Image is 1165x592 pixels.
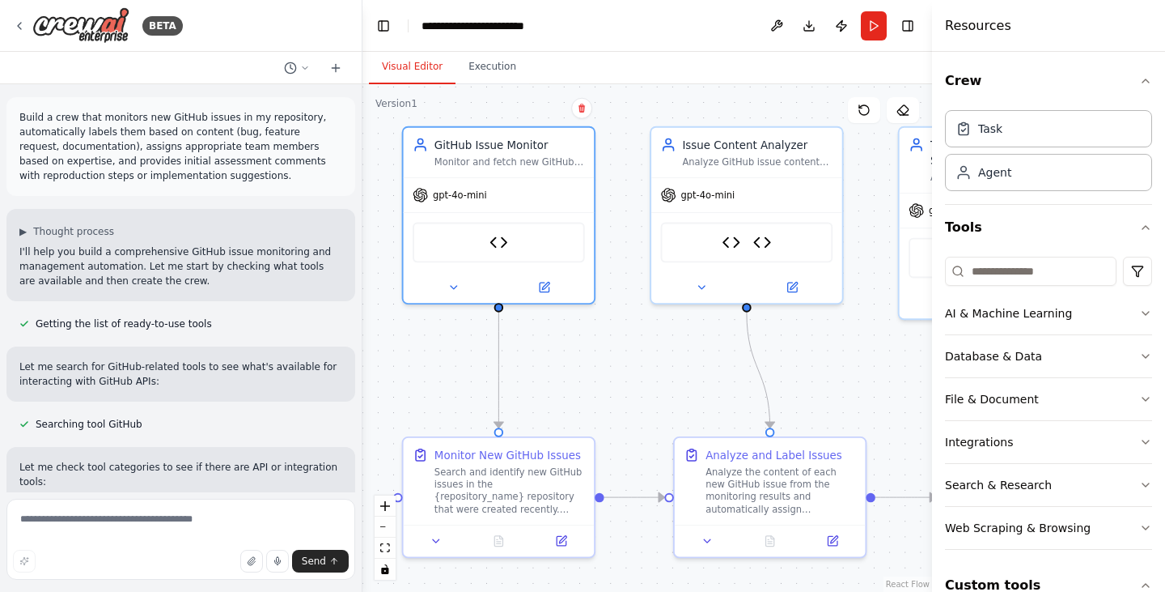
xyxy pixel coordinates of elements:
[705,466,856,515] div: Analyze the content of each new GitHub issue from the monitoring results and automatically assign...
[19,225,27,238] span: ▶
[682,155,832,168] div: Analyze GitHub issue content and automatically categorize them with appropriate labels (bug, feat...
[500,278,587,296] button: Open in side panel
[945,348,1042,364] div: Database & Data
[604,490,665,505] g: Edge from 97254008-14d7-4757-962b-3fd471c60b50 to ed98a684-8f85-47c0-a23d-2c888312a503
[292,550,349,573] button: Send
[705,447,842,462] div: Analyze and Label Issues
[945,335,1152,377] button: Database & Data
[266,550,289,573] button: Click to speak your automation idea
[32,7,129,44] img: Logo
[739,313,777,428] g: Edge from 19207fbd-78e0-45ab-b78c-d0490d08700c to ed98a684-8f85-47c0-a23d-2c888312a503
[19,110,342,183] p: Build a crew that monitors new GitHub issues in my repository, automatically labels them based on...
[402,437,595,558] div: Monitor New GitHub IssuesSearch and identify new GitHub issues in the {repository_name} repositor...
[491,313,506,428] g: Edge from f140a333-56d7-44aa-9aa3-a6609f8b358a to 97254008-14d7-4757-962b-3fd471c60b50
[945,205,1152,250] button: Tools
[945,16,1011,36] h4: Resources
[19,360,342,389] p: Let me search for GitHub-related tools to see what's available for interacting with GitHub APIs:
[323,58,349,78] button: Start a new chat
[945,58,1152,104] button: Crew
[372,15,395,37] button: Hide left sidebar
[369,50,455,84] button: Visual Editor
[375,559,396,580] button: toggle interactivity
[945,477,1052,493] div: Search & Research
[434,155,585,168] div: Monitor and fetch new GitHub issues from {repository_name} repository, ensuring all issues are ca...
[466,532,532,551] button: No output available
[422,18,524,34] nav: breadcrumb
[375,538,396,559] button: fit view
[945,292,1152,334] button: AI & Machine Learning
[455,50,529,84] button: Execution
[19,245,342,288] p: I'll help you build a comprehensive GitHub issue monitoring and management automation. Let me sta...
[945,250,1152,563] div: Tools
[375,496,396,580] div: React Flow controls
[434,447,581,462] div: Monitor New GitHub Issues
[945,391,1039,407] div: File & Document
[945,464,1152,506] button: Search & Research
[240,550,263,573] button: Upload files
[13,550,36,573] button: Improve this prompt
[375,496,396,517] button: zoom in
[945,104,1152,204] div: Crew
[748,278,836,296] button: Open in side panel
[945,434,1013,450] div: Integrations
[898,126,1091,320] div: Team Assignment SpecialistAssign appropriate team members to GitHub issues based on their experti...
[682,137,832,152] div: Issue Content Analyzer
[680,189,735,201] span: gpt-4o-mini
[978,164,1011,181] div: Agent
[36,418,142,431] span: Searching tool GitHub
[434,137,585,152] div: GitHub Issue Monitor
[19,225,114,238] button: ▶Thought process
[489,233,508,252] img: GitHub API Tool
[402,126,595,305] div: GitHub Issue MonitorMonitor and fetch new GitHub issues from {repository_name} repository, ensuri...
[33,225,114,238] span: Thought process
[142,16,183,36] div: BETA
[945,421,1152,463] button: Integrations
[673,437,866,558] div: Analyze and Label IssuesAnalyze the content of each new GitHub issue from the monitoring results ...
[277,58,316,78] button: Switch to previous chat
[886,580,930,589] a: React Flow attribution
[19,460,342,489] p: Let me check tool categories to see if there are API or integration tools:
[945,378,1152,420] button: File & Document
[650,126,843,305] div: Issue Content AnalyzerAnalyze GitHub issue content and automatically categorize them with appropr...
[945,305,1072,322] div: AI & Machine Learning
[434,466,585,515] div: Search and identify new GitHub issues in the {repository_name} repository that were created recen...
[571,98,592,119] button: Delete node
[722,233,740,252] img: Issue Content Analyzer
[945,507,1152,549] button: Web Scraping & Browsing
[875,490,936,505] g: Edge from ed98a684-8f85-47c0-a23d-2c888312a503 to c61a2201-397d-446f-8fb0-61658bdacf02
[36,317,212,330] span: Getting the list of ready-to-use tools
[753,233,772,252] img: GitHub API Tool
[806,532,859,551] button: Open in side panel
[535,532,588,551] button: Open in side panel
[302,555,326,568] span: Send
[945,520,1091,536] div: Web Scraping & Browsing
[375,97,417,110] div: Version 1
[978,121,1002,137] div: Task
[433,189,487,201] span: gpt-4o-mini
[375,517,396,538] button: zoom out
[896,15,919,37] button: Hide right sidebar
[737,532,803,551] button: No output available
